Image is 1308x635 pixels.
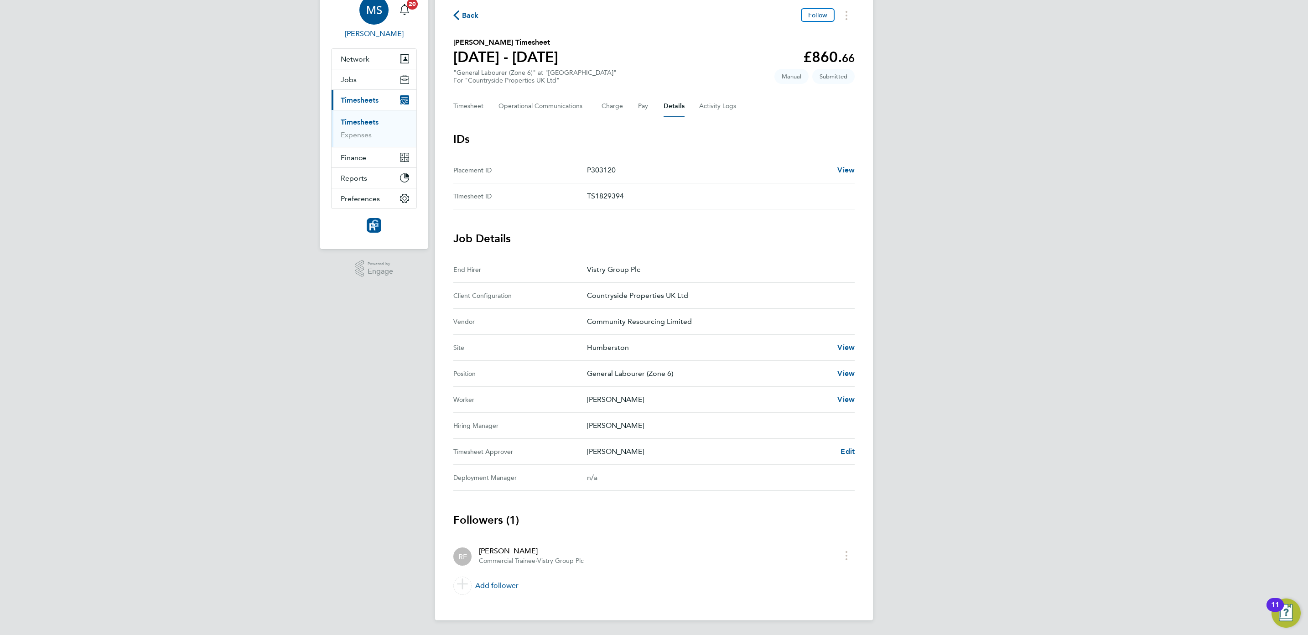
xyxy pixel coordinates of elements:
span: Michelle Smith [331,28,417,39]
p: P303120 [587,165,830,176]
h3: Followers (1) [453,513,855,527]
button: Timesheets Menu [838,8,855,22]
div: [PERSON_NAME] [479,546,584,557]
a: Timesheets [341,118,379,126]
span: Finance [341,153,366,162]
button: Operational Communications [498,95,587,117]
h2: [PERSON_NAME] Timesheet [453,37,558,48]
span: View [837,343,855,352]
span: Timesheets [341,96,379,104]
button: Pay [638,95,649,117]
p: [PERSON_NAME] [587,446,833,457]
div: Timesheets [332,110,416,147]
p: General Labourer (Zone 6) [587,368,830,379]
p: Community Resourcing Limited [587,316,847,327]
button: Finance [332,147,416,167]
app-decimal: £860. [803,48,855,66]
span: View [837,369,855,378]
button: Activity Logs [699,95,737,117]
a: Add follower [453,573,855,599]
a: View [837,368,855,379]
div: 11 [1271,605,1279,617]
span: RF [458,552,467,562]
button: Charge [602,95,623,117]
span: View [837,395,855,404]
a: Expenses [341,130,372,139]
span: Network [341,55,369,63]
p: [PERSON_NAME] [587,420,847,431]
p: [PERSON_NAME] [587,394,830,405]
div: End Hirer [453,264,587,275]
div: "General Labourer (Zone 6)" at "[GEOGRAPHIC_DATA]" [453,69,617,84]
a: Go to home page [331,218,417,233]
span: Follow [808,11,827,19]
img: resourcinggroup-logo-retina.png [367,218,381,233]
span: Vistry Group Plc [537,557,584,565]
a: View [837,394,855,405]
button: timesheet menu [838,548,855,562]
span: MS [366,4,382,16]
span: Edit [841,447,855,456]
div: Site [453,342,587,353]
span: Commercial Trainee [479,557,535,565]
p: TS1829394 [587,191,847,202]
div: Deployment Manager [453,472,587,483]
span: View [837,166,855,174]
span: Powered by [368,260,393,268]
a: Powered byEngage [355,260,394,277]
section: Details [453,132,855,599]
button: Follow [801,8,835,22]
div: Position [453,368,587,379]
div: For "Countryside Properties UK Ltd" [453,77,617,84]
button: Network [332,49,416,69]
span: Preferences [341,194,380,203]
div: Client Configuration [453,290,587,301]
div: Hiring Manager [453,420,587,431]
button: Details [664,95,685,117]
div: Rupert Fink [453,547,472,566]
span: Reports [341,174,367,182]
span: Jobs [341,75,357,84]
h3: Job Details [453,231,855,246]
button: Jobs [332,69,416,89]
span: 66 [842,52,855,65]
div: n/a [587,472,840,483]
button: Timesheets [332,90,416,110]
h3: IDs [453,132,855,146]
a: Edit [841,446,855,457]
p: Countryside Properties UK Ltd [587,290,847,301]
span: Back [462,10,479,21]
div: Worker [453,394,587,405]
div: Placement ID [453,165,587,176]
button: Timesheet [453,95,484,117]
span: Engage [368,268,393,276]
a: View [837,165,855,176]
span: This timesheet was manually created. [774,69,809,84]
button: Reports [332,168,416,188]
h1: [DATE] - [DATE] [453,48,558,66]
p: Humberston [587,342,830,353]
div: Timesheet ID [453,191,587,202]
p: Vistry Group Plc [587,264,847,275]
div: Vendor [453,316,587,327]
span: This timesheet is Submitted. [812,69,855,84]
a: View [837,342,855,353]
span: · [535,557,537,565]
button: Preferences [332,188,416,208]
button: Back [453,10,479,21]
div: Timesheet Approver [453,446,587,457]
button: Open Resource Center, 11 new notifications [1272,599,1301,628]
